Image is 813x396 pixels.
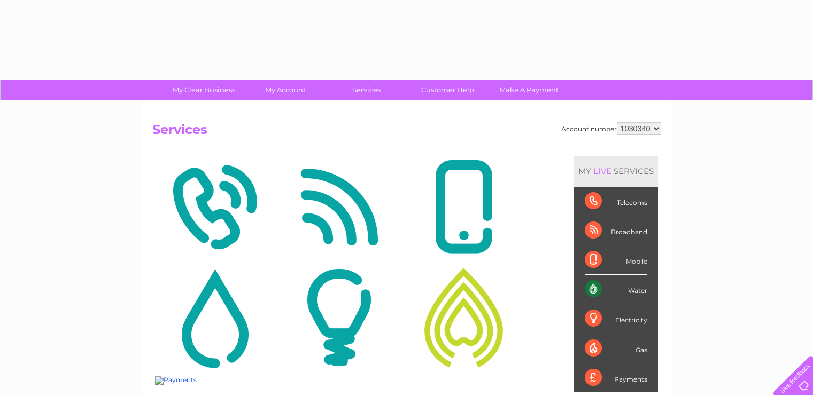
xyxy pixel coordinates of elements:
a: My Clear Business [160,80,248,100]
div: Account number [561,122,661,135]
img: Water [155,266,274,369]
img: Gas [404,266,523,369]
div: MY SERVICES [574,156,658,186]
a: My Account [241,80,329,100]
img: Mobile [404,155,523,259]
img: Payments [155,376,197,385]
div: Gas [585,334,647,363]
a: Make A Payment [485,80,573,100]
a: Customer Help [404,80,492,100]
div: Water [585,275,647,304]
h2: Services [152,122,661,142]
img: Electricity [280,266,399,369]
a: Services [322,80,411,100]
div: LIVE [591,166,614,176]
div: Mobile [585,245,647,275]
div: Telecoms [585,187,647,216]
img: Telecoms [155,155,274,259]
div: Payments [585,363,647,392]
div: Broadband [585,216,647,245]
img: Broadband [280,155,399,259]
div: Electricity [585,304,647,334]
